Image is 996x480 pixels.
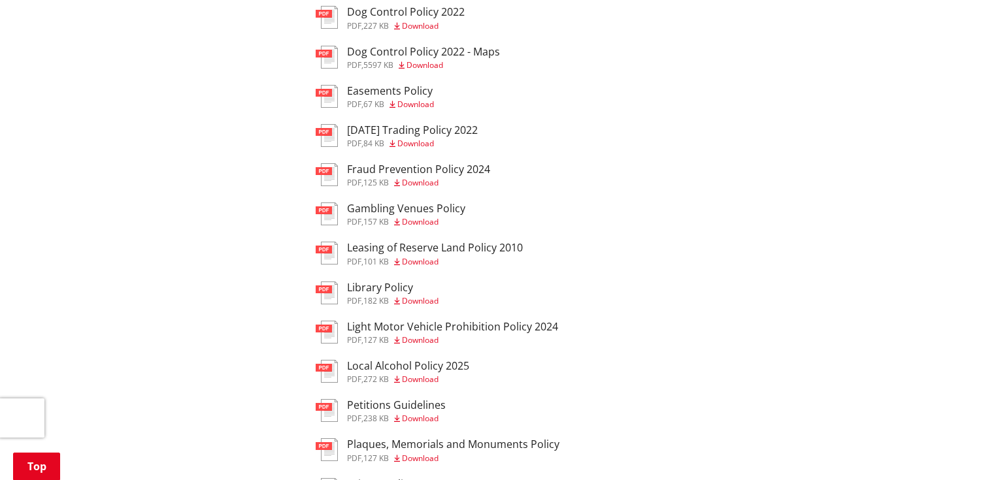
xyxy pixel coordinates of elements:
[347,46,500,58] h3: Dog Control Policy 2022 - Maps
[347,399,446,411] h3: Petitions Guidelines
[13,453,60,480] a: Top
[402,256,439,267] span: Download
[363,59,393,71] span: 5597 KB
[407,59,443,71] span: Download
[316,85,434,108] a: Easements Policy pdf,67 KB Download
[347,99,361,110] span: pdf
[347,177,361,188] span: pdf
[316,242,338,264] img: document-pdf.svg
[347,59,361,71] span: pdf
[316,6,465,29] a: Dog Control Policy 2022 pdf,227 KB Download
[316,124,338,147] img: document-pdf.svg
[316,438,559,462] a: Plaques, Memorials and Monuments Policy pdf,127 KB Download
[316,399,446,423] a: Petitions Guidelines pdf,238 KB Download
[363,374,389,385] span: 272 KB
[316,281,439,305] a: Library Policy pdf,182 KB Download
[363,453,389,464] span: 127 KB
[347,334,361,345] span: pdf
[402,177,439,188] span: Download
[316,321,558,344] a: Light Motor Vehicle Prohibition Policy 2024 pdf,127 KB Download
[402,413,439,424] span: Download
[347,453,361,464] span: pdf
[402,453,439,464] span: Download
[363,216,389,227] span: 157 KB
[347,22,465,30] div: ,
[347,297,439,305] div: ,
[347,85,434,97] h3: Easements Policy
[363,413,389,424] span: 238 KB
[316,202,338,225] img: document-pdf.svg
[347,360,469,372] h3: Local Alcohol Policy 2025
[316,360,338,383] img: document-pdf.svg
[363,177,389,188] span: 125 KB
[347,374,361,385] span: pdf
[347,138,361,149] span: pdf
[347,376,469,383] div: ,
[402,334,439,345] span: Download
[316,6,338,29] img: document-pdf.svg
[347,140,478,148] div: ,
[347,415,446,423] div: ,
[347,202,465,215] h3: Gambling Venues Policy
[397,138,434,149] span: Download
[347,242,523,254] h3: Leasing of Reserve Land Policy 2010
[347,256,361,267] span: pdf
[363,334,389,345] span: 127 KB
[363,20,389,31] span: 227 KB
[347,455,559,462] div: ,
[316,163,490,187] a: Fraud Prevention Policy 2024 pdf,125 KB Download
[936,425,983,472] iframe: Messenger Launcher
[347,163,490,176] h3: Fraud Prevention Policy 2024
[363,295,389,306] span: 182 KB
[363,99,384,110] span: 67 KB
[347,218,465,226] div: ,
[347,124,478,136] h3: [DATE] Trading Policy 2022
[347,179,490,187] div: ,
[347,216,361,227] span: pdf
[316,85,338,108] img: document-pdf.svg
[347,295,361,306] span: pdf
[316,360,469,383] a: Local Alcohol Policy 2025 pdf,272 KB Download
[316,242,523,265] a: Leasing of Reserve Land Policy 2010 pdf,101 KB Download
[363,256,389,267] span: 101 KB
[347,321,558,333] h3: Light Motor Vehicle Prohibition Policy 2024
[316,46,500,69] a: Dog Control Policy 2022 - Maps pdf,5597 KB Download
[316,124,478,148] a: [DATE] Trading Policy 2022 pdf,84 KB Download
[347,413,361,424] span: pdf
[316,438,338,461] img: document-pdf.svg
[397,99,434,110] span: Download
[347,101,434,108] div: ,
[402,374,439,385] span: Download
[402,20,439,31] span: Download
[316,163,338,186] img: document-pdf.svg
[347,61,500,69] div: ,
[316,399,338,422] img: document-pdf.svg
[316,281,338,304] img: document-pdf.svg
[347,20,361,31] span: pdf
[402,295,439,306] span: Download
[316,46,338,69] img: document-pdf.svg
[316,202,465,226] a: Gambling Venues Policy pdf,157 KB Download
[402,216,439,227] span: Download
[316,321,338,344] img: document-pdf.svg
[363,138,384,149] span: 84 KB
[347,258,523,266] div: ,
[347,281,439,294] h3: Library Policy
[347,336,558,344] div: ,
[347,438,559,451] h3: Plaques, Memorials and Monuments Policy
[347,6,465,18] h3: Dog Control Policy 2022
